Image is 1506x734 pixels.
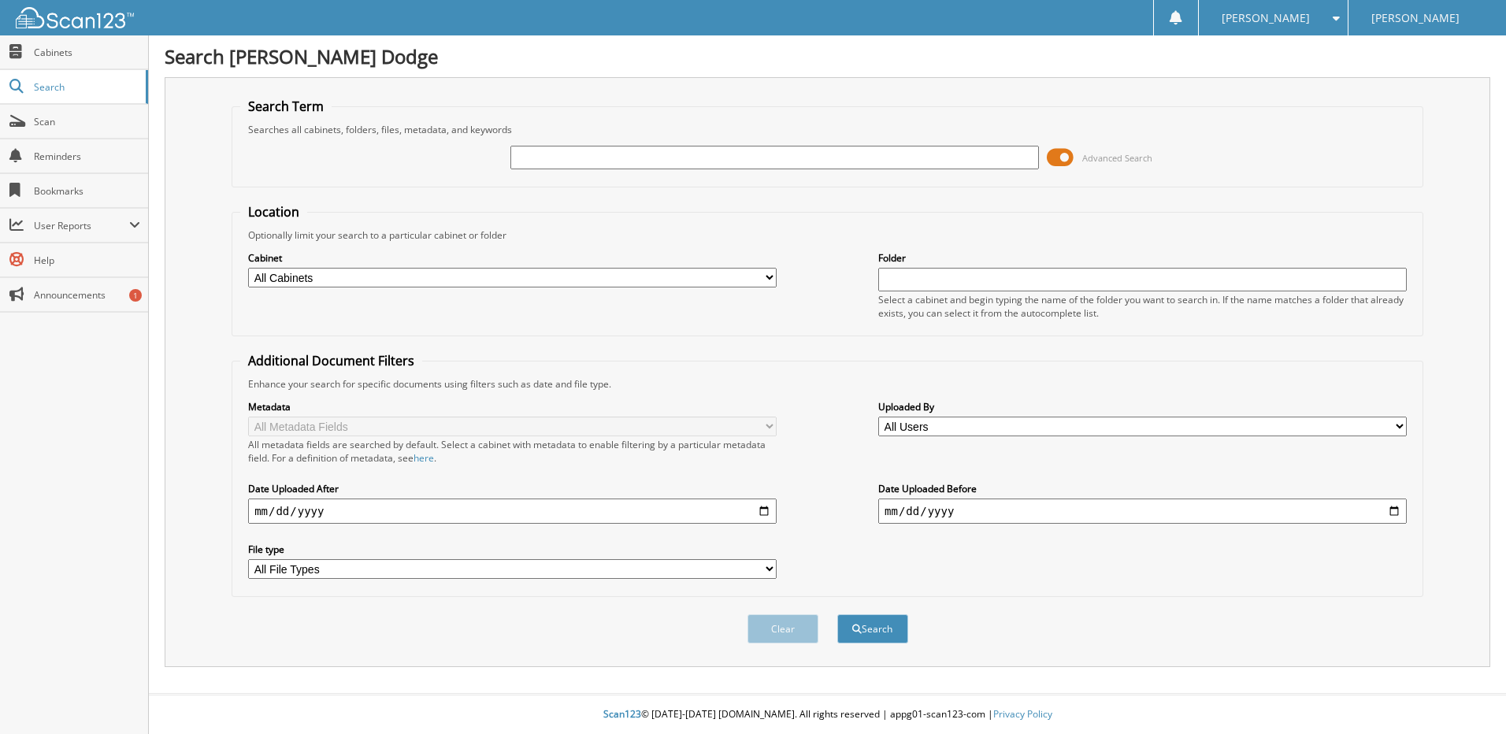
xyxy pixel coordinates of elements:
[837,614,908,643] button: Search
[248,438,777,465] div: All metadata fields are searched by default. Select a cabinet with metadata to enable filtering b...
[34,219,129,232] span: User Reports
[240,377,1415,391] div: Enhance your search for specific documents using filters such as date and file type.
[1371,13,1460,23] span: [PERSON_NAME]
[878,293,1407,320] div: Select a cabinet and begin typing the name of the folder you want to search in. If the name match...
[240,123,1415,136] div: Searches all cabinets, folders, files, metadata, and keywords
[1082,152,1152,164] span: Advanced Search
[34,184,140,198] span: Bookmarks
[34,254,140,267] span: Help
[1222,13,1310,23] span: [PERSON_NAME]
[414,451,434,465] a: here
[878,499,1407,524] input: end
[878,251,1407,265] label: Folder
[34,80,138,94] span: Search
[248,499,777,524] input: start
[165,43,1490,69] h1: Search [PERSON_NAME] Dodge
[129,289,142,302] div: 1
[16,7,134,28] img: scan123-logo-white.svg
[248,400,777,413] label: Metadata
[878,482,1407,495] label: Date Uploaded Before
[240,352,422,369] legend: Additional Document Filters
[240,228,1415,242] div: Optionally limit your search to a particular cabinet or folder
[878,400,1407,413] label: Uploaded By
[34,46,140,59] span: Cabinets
[993,707,1052,721] a: Privacy Policy
[747,614,818,643] button: Clear
[248,543,777,556] label: File type
[34,288,140,302] span: Announcements
[34,150,140,163] span: Reminders
[149,695,1506,734] div: © [DATE]-[DATE] [DOMAIN_NAME]. All rights reserved | appg01-scan123-com |
[1427,658,1506,734] iframe: Chat Widget
[34,115,140,128] span: Scan
[603,707,641,721] span: Scan123
[240,203,307,221] legend: Location
[248,482,777,495] label: Date Uploaded After
[240,98,332,115] legend: Search Term
[248,251,777,265] label: Cabinet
